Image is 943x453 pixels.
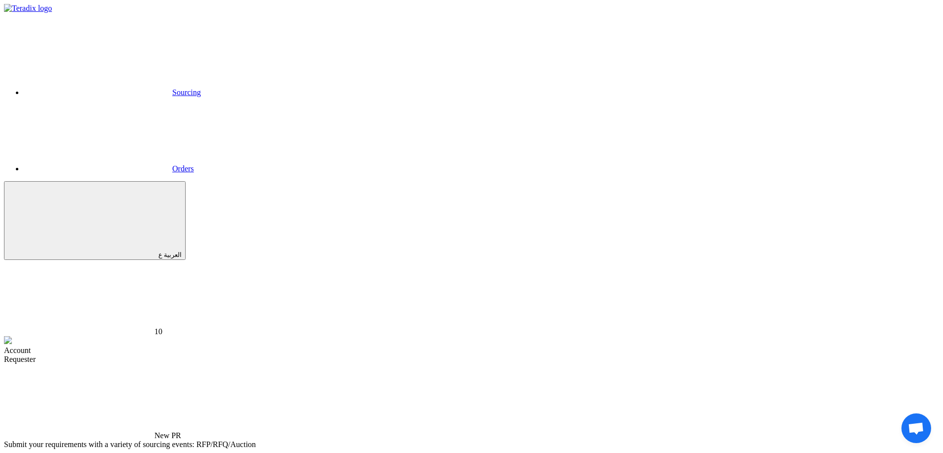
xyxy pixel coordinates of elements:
[4,346,939,355] div: Account
[4,336,12,344] img: profile_test.png
[24,164,194,173] a: Orders
[158,251,162,258] span: ع
[154,327,162,336] span: 10
[164,251,182,258] span: العربية
[4,355,939,364] div: Requester
[901,413,931,443] div: Open chat
[24,88,201,97] a: Sourcing
[4,440,939,449] div: Submit your requirements with a variety of sourcing events: RFP/RFQ/Auction
[4,181,186,260] button: العربية ع
[154,431,181,440] span: New PR
[4,4,52,13] img: Teradix logo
